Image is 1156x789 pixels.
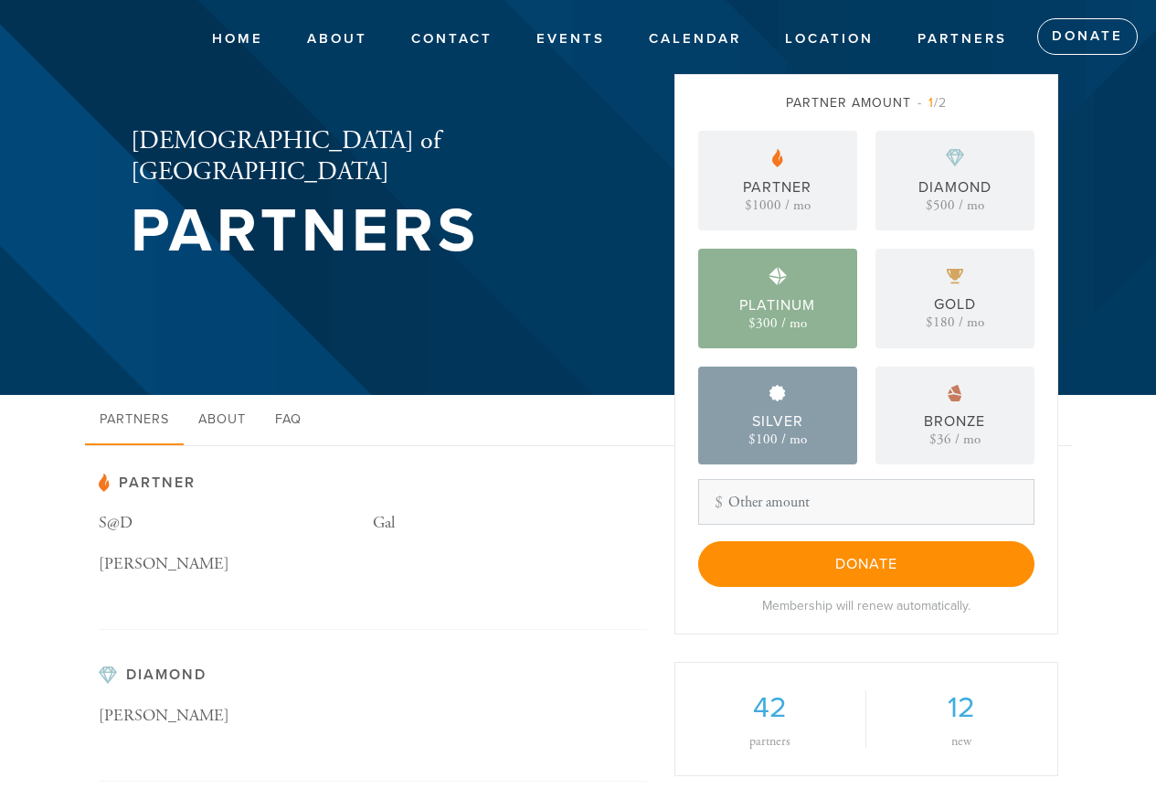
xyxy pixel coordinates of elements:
[894,735,1030,748] div: new
[894,690,1030,725] h2: 12
[99,474,110,492] img: pp-partner.svg
[743,176,811,198] div: Partner
[99,474,647,492] h3: Partner
[85,395,184,446] a: Partners
[293,22,381,57] a: About
[373,510,647,537] p: Gal
[752,410,803,432] div: Silver
[99,703,373,730] p: [PERSON_NAME]
[771,22,887,57] a: Location
[748,432,807,446] div: $100 / mo
[698,479,1034,525] input: Other amount
[703,690,838,725] h2: 42
[99,666,117,685] img: pp-diamond.svg
[198,22,277,57] a: Home
[635,22,755,57] a: Calendar
[745,198,811,212] div: $1000 / mo
[99,551,373,578] p: [PERSON_NAME]
[769,385,786,401] img: pp-silver.svg
[926,198,984,212] div: $500 / mo
[698,596,1034,615] div: Membership will renew automatically.
[398,22,506,57] a: Contact
[99,666,647,685] h3: Diamond
[917,95,947,111] span: /2
[769,267,787,285] img: pp-platinum.svg
[748,316,807,330] div: $300 / mo
[698,93,1034,112] div: Partner Amount
[99,510,373,537] p: S@D
[739,294,815,316] div: Platinum
[948,385,962,401] img: pp-bronze.svg
[929,432,981,446] div: $36 / mo
[926,315,984,329] div: $180 / mo
[260,395,316,446] a: FAQ
[934,293,976,315] div: Gold
[703,735,838,748] div: partners
[131,126,615,187] h2: [DEMOGRAPHIC_DATA] of [GEOGRAPHIC_DATA]
[523,22,619,57] a: Events
[904,22,1021,57] a: Partners
[772,149,783,167] img: pp-partner.svg
[924,410,985,432] div: Bronze
[928,95,934,111] span: 1
[918,176,992,198] div: Diamond
[946,149,964,167] img: pp-diamond.svg
[184,395,260,446] a: About
[947,269,963,284] img: pp-gold.svg
[1037,18,1138,55] a: Donate
[131,202,615,261] h1: Partners
[698,541,1034,587] input: Donate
